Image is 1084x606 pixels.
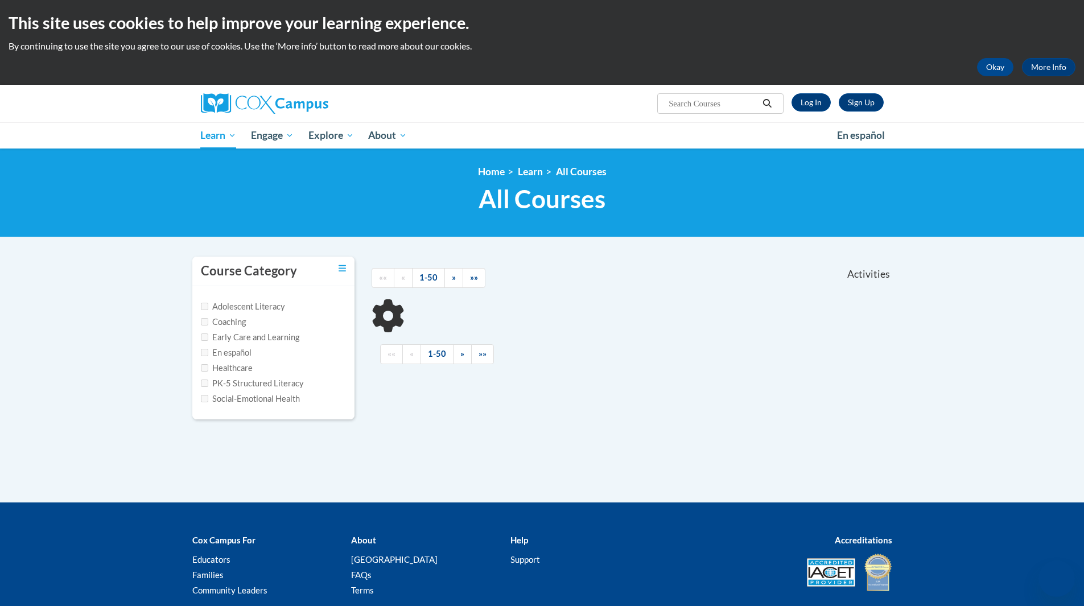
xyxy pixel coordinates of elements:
[351,585,374,595] a: Terms
[479,349,487,358] span: »»
[192,570,224,580] a: Families
[463,268,485,288] a: End
[244,122,301,149] a: Engage
[9,40,1075,52] p: By continuing to use the site you agree to our use of cookies. Use the ‘More info’ button to read...
[201,316,246,328] label: Coaching
[977,58,1013,76] button: Okay
[380,344,403,364] a: Begining
[201,347,252,359] label: En español
[839,93,884,112] a: Register
[864,553,892,592] img: IDA® Accredited
[402,344,421,364] a: Previous
[847,268,890,281] span: Activities
[379,273,387,282] span: ««
[401,273,405,282] span: «
[201,377,304,390] label: PK-5 Structured Literacy
[460,349,464,358] span: »
[837,129,885,141] span: En español
[201,262,297,280] h3: Course Category
[667,97,759,110] input: Search Courses
[201,380,208,387] input: Checkbox for Options
[510,535,528,545] b: Help
[193,122,244,149] a: Learn
[201,333,208,341] input: Checkbox for Options
[421,344,454,364] a: 1-50
[479,184,605,214] span: All Courses
[184,122,901,149] div: Main menu
[351,535,376,545] b: About
[478,166,505,178] a: Home
[410,349,414,358] span: «
[556,166,607,178] a: All Courses
[372,268,394,288] a: Begining
[351,554,438,564] a: [GEOGRAPHIC_DATA]
[807,558,855,587] img: Accredited IACET® Provider
[453,344,472,364] a: Next
[201,331,299,344] label: Early Care and Learning
[830,123,892,147] a: En español
[201,93,417,114] a: Cox Campus
[200,129,236,142] span: Learn
[339,262,346,275] a: Toggle collapse
[192,535,255,545] b: Cox Campus For
[351,570,372,580] a: FAQs
[192,554,230,564] a: Educators
[444,268,463,288] a: Next
[201,395,208,402] input: Checkbox for Options
[251,129,294,142] span: Engage
[201,303,208,310] input: Checkbox for Options
[471,344,494,364] a: End
[368,129,407,142] span: About
[518,166,543,178] a: Learn
[388,349,395,358] span: ««
[192,585,267,595] a: Community Leaders
[201,318,208,325] input: Checkbox for Options
[201,362,253,374] label: Healthcare
[201,93,328,114] img: Cox Campus
[9,11,1075,34] h2: This site uses cookies to help improve your learning experience.
[412,268,445,288] a: 1-50
[201,349,208,356] input: Checkbox for Options
[452,273,456,282] span: »
[470,273,478,282] span: »»
[301,122,361,149] a: Explore
[792,93,831,112] a: Log In
[361,122,414,149] a: About
[201,300,285,313] label: Adolescent Literacy
[1022,58,1075,76] a: More Info
[1038,560,1075,597] iframe: Button to launch messaging window
[835,535,892,545] b: Accreditations
[394,268,413,288] a: Previous
[201,393,300,405] label: Social-Emotional Health
[201,364,208,372] input: Checkbox for Options
[759,97,776,110] button: Search
[308,129,354,142] span: Explore
[510,554,540,564] a: Support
